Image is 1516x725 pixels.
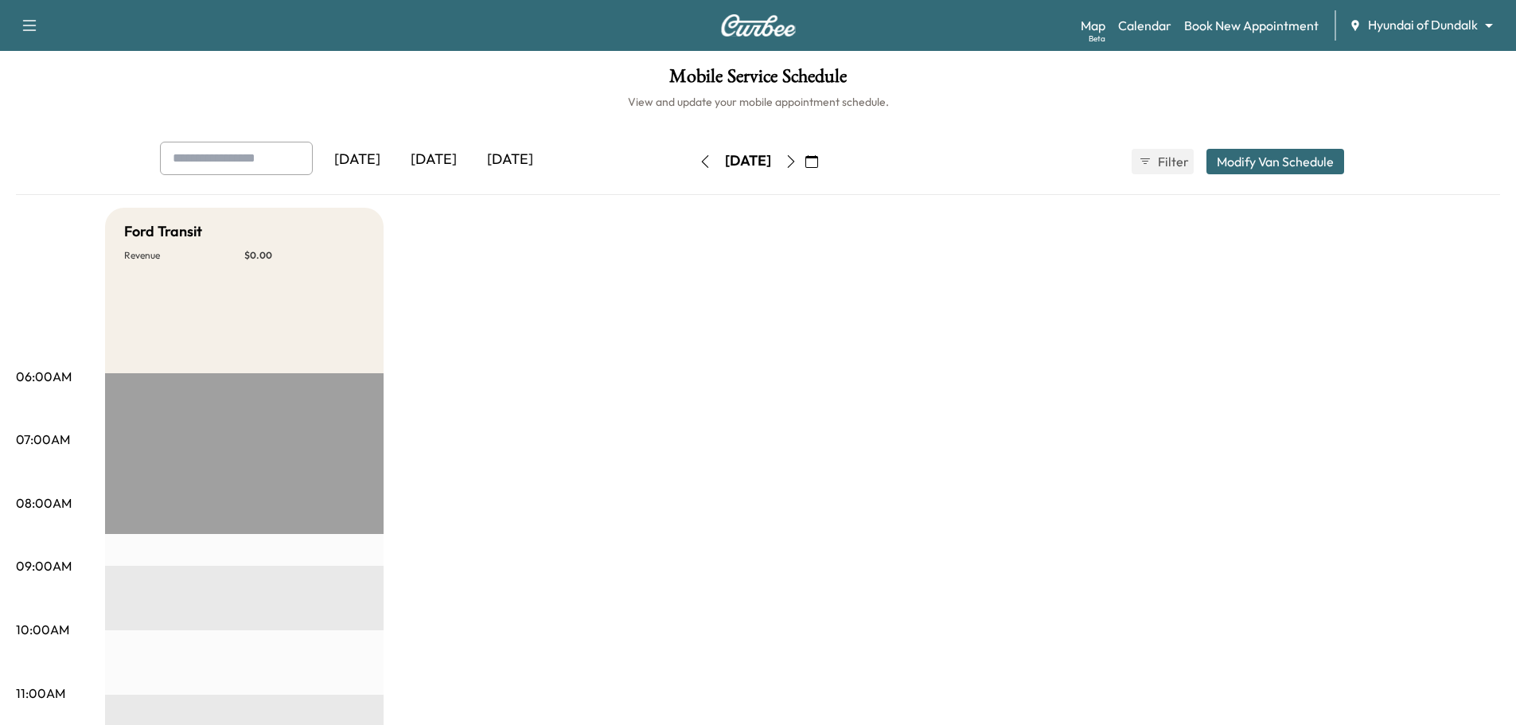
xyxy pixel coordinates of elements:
[1206,149,1344,174] button: Modify Van Schedule
[16,67,1500,94] h1: Mobile Service Schedule
[124,220,202,243] h5: Ford Transit
[16,620,69,639] p: 10:00AM
[244,249,364,262] p: $ 0.00
[1089,33,1105,45] div: Beta
[1118,16,1171,35] a: Calendar
[16,493,72,513] p: 08:00AM
[1081,16,1105,35] a: MapBeta
[725,151,771,171] div: [DATE]
[472,142,548,178] div: [DATE]
[16,430,70,449] p: 07:00AM
[1368,16,1478,34] span: Hyundai of Dundalk
[1158,152,1187,171] span: Filter
[124,249,244,262] p: Revenue
[720,14,797,37] img: Curbee Logo
[396,142,472,178] div: [DATE]
[1132,149,1194,174] button: Filter
[319,142,396,178] div: [DATE]
[16,94,1500,110] h6: View and update your mobile appointment schedule.
[16,684,65,703] p: 11:00AM
[16,367,72,386] p: 06:00AM
[16,556,72,575] p: 09:00AM
[1184,16,1319,35] a: Book New Appointment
